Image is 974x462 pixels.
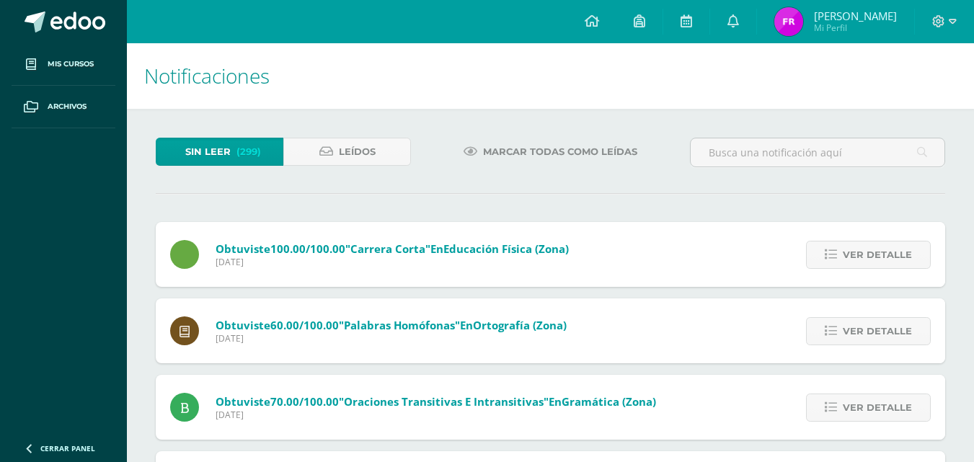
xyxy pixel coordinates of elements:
span: Cerrar panel [40,443,95,453]
span: Ver detalle [843,318,912,345]
input: Busca una notificación aquí [691,138,944,166]
span: Gramática (Zona) [562,394,656,409]
span: [DATE] [216,256,569,268]
span: 60.00/100.00 [270,318,339,332]
span: "Palabras homófonas" [339,318,460,332]
span: Ver detalle [843,394,912,421]
a: Mis cursos [12,43,115,86]
span: (299) [236,138,261,165]
span: Mis cursos [48,58,94,70]
span: "Carrera corta" [345,241,430,256]
span: Leídos [339,138,376,165]
span: Obtuviste en [216,318,567,332]
span: Notificaciones [144,62,270,89]
span: Sin leer [185,138,231,165]
span: [DATE] [216,332,567,345]
span: Archivos [48,101,87,112]
a: Archivos [12,86,115,128]
span: 100.00/100.00 [270,241,345,256]
img: 3e075353d348aa0ffaabfcf58eb20247.png [774,7,803,36]
span: [PERSON_NAME] [814,9,897,23]
span: Obtuviste en [216,394,656,409]
span: Ver detalle [843,241,912,268]
span: "Oraciones transitivas e intransitivas" [339,394,549,409]
span: Marcar todas como leídas [483,138,637,165]
span: Educación física (zona) [443,241,569,256]
span: [DATE] [216,409,656,421]
a: Leídos [283,138,411,166]
a: Sin leer(299) [156,138,283,166]
span: Mi Perfil [814,22,897,34]
span: Ortografía (Zona) [473,318,567,332]
span: Obtuviste en [216,241,569,256]
span: 70.00/100.00 [270,394,339,409]
a: Marcar todas como leídas [446,138,655,166]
